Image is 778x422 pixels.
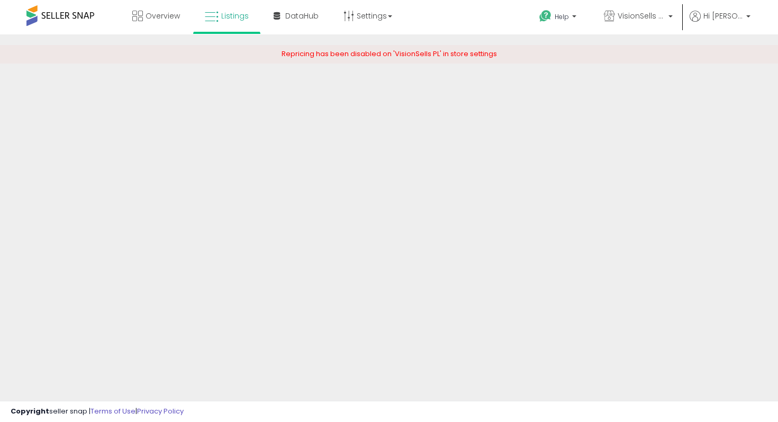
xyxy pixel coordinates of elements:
[11,407,184,417] div: seller snap | |
[539,10,552,23] i: Get Help
[618,11,665,21] span: VisionSells ES
[137,406,184,416] a: Privacy Policy
[282,49,497,59] span: Repricing has been disabled on 'VisionSells PL' in store settings
[703,11,743,21] span: Hi [PERSON_NAME]
[11,406,49,416] strong: Copyright
[221,11,249,21] span: Listings
[690,11,750,34] a: Hi [PERSON_NAME]
[285,11,319,21] span: DataHub
[91,406,135,416] a: Terms of Use
[531,2,587,34] a: Help
[146,11,180,21] span: Overview
[555,12,569,21] span: Help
